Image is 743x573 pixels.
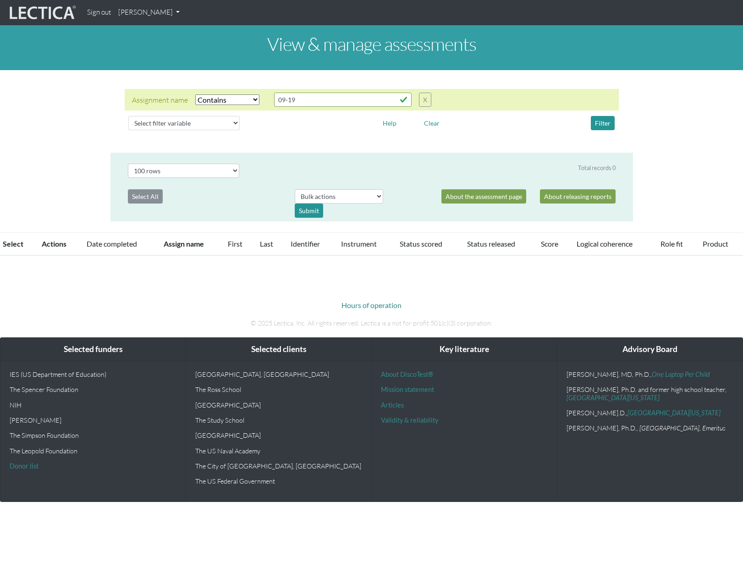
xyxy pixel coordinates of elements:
[419,93,431,107] button: X
[341,239,377,248] a: Instrument
[567,409,733,417] p: [PERSON_NAME].D.,
[660,239,683,248] a: Role fit
[195,447,362,455] p: The US Naval Academy
[10,447,176,455] p: The Leopold Foundation
[10,370,176,378] p: IES (US Department of Education)
[540,189,616,204] a: About releasing reports
[420,116,444,130] button: Clear
[36,233,81,256] th: Actions
[637,424,726,432] em: , [GEOGRAPHIC_DATA], Emeritus
[341,301,402,309] a: Hours of operation
[591,116,615,130] button: Filter
[10,416,176,424] p: [PERSON_NAME]
[260,239,273,248] a: Last
[541,239,558,248] a: Score
[703,239,728,248] a: Product
[228,239,242,248] a: First
[158,233,222,256] th: Assign name
[117,318,626,328] p: © 2025 Lectica, Inc. All rights reserved. Lectica is a not for profit 501(c)(3) corporation.
[295,204,323,218] div: Submit
[567,394,660,402] a: [GEOGRAPHIC_DATA][US_STATE]
[567,386,733,402] p: [PERSON_NAME], Ph.D. and former high school teacher,
[381,416,438,424] a: Validity & reliability
[379,116,401,130] button: Help
[578,164,616,172] div: Total records 0
[567,370,733,378] p: [PERSON_NAME], MD, Ph.D.,
[557,338,743,361] div: Advisory Board
[128,189,163,204] button: Select All
[195,477,362,485] p: The US Federal Government
[7,4,76,22] img: lecticalive
[467,239,515,248] a: Status released
[10,462,39,470] a: Donor list
[567,424,733,432] p: [PERSON_NAME], Ph.D.
[381,370,433,378] a: About DiscoTest®
[441,189,526,204] a: About the assessment page
[0,338,186,361] div: Selected funders
[10,386,176,393] p: The Spencer Foundation
[291,239,320,248] a: Identifier
[87,239,137,248] a: Date completed
[400,239,442,248] a: Status scored
[186,338,371,361] div: Selected clients
[10,431,176,439] p: The Simpson Foundation
[195,370,362,378] p: [GEOGRAPHIC_DATA], [GEOGRAPHIC_DATA]
[195,431,362,439] p: [GEOGRAPHIC_DATA]
[195,462,362,470] p: The City of [GEOGRAPHIC_DATA], [GEOGRAPHIC_DATA]
[652,370,710,378] a: One Laptop Per Child
[195,401,362,409] p: [GEOGRAPHIC_DATA]
[379,118,401,127] a: Help
[381,401,404,409] a: Articles
[627,409,721,417] a: [GEOGRAPHIC_DATA][US_STATE]
[577,239,633,248] a: Logical coherence
[381,386,434,393] a: Mission statement
[83,4,115,22] a: Sign out
[195,416,362,424] p: The Study School
[195,386,362,393] p: The Ross School
[132,94,188,105] div: Assignment name
[10,401,176,409] p: NIH
[115,4,183,22] a: [PERSON_NAME]
[372,338,557,361] div: Key literature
